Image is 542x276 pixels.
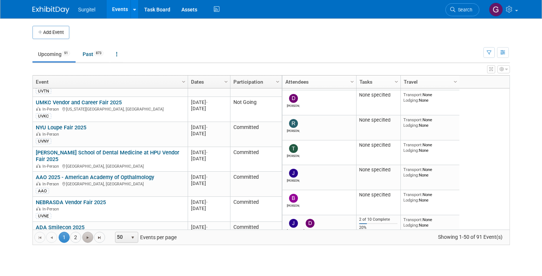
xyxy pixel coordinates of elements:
[287,178,300,182] div: Jeff Robbins
[191,124,227,130] div: [DATE]
[403,192,456,203] div: None None
[222,76,230,87] a: Column Settings
[36,76,183,88] a: Event
[403,123,419,128] span: Lodging:
[403,223,419,228] span: Lodging:
[403,192,423,197] span: Transport:
[287,153,300,158] div: Tim Faircloth
[49,235,55,241] span: Go to the previous page
[78,7,95,13] span: Surgitel
[42,164,61,169] span: In-Person
[181,79,187,85] span: Column Settings
[403,92,456,103] div: None None
[359,217,397,222] div: 2 of 10 Complete
[289,94,298,103] img: Daniel Green
[36,138,51,144] div: UVNY
[82,232,93,243] a: Go to the next page
[85,235,91,241] span: Go to the next page
[403,142,423,147] span: Transport:
[287,103,300,108] div: Daniel Green
[62,50,70,56] span: 91
[230,197,282,222] td: Committed
[359,225,397,230] div: 20%
[403,117,423,122] span: Transport:
[359,92,397,98] div: None specified
[70,232,81,243] a: 2
[180,76,188,87] a: Column Settings
[36,213,51,219] div: UVNE
[36,107,41,111] img: In-Person Event
[349,79,355,85] span: Column Settings
[359,167,397,173] div: None specified
[46,232,57,243] a: Go to the previous page
[206,99,208,105] span: -
[452,79,458,85] span: Column Settings
[37,235,43,241] span: Go to the first page
[274,76,282,87] a: Column Settings
[36,113,51,119] div: UVKC
[191,130,227,137] div: [DATE]
[230,147,282,172] td: Committed
[403,117,456,128] div: None None
[36,224,84,231] a: ADA Smilecon 2025
[191,224,227,230] div: [DATE]
[306,219,315,228] img: Dan Hardy
[32,47,76,61] a: Upcoming91
[36,88,51,94] div: UVTN
[36,181,184,187] div: [GEOGRAPHIC_DATA], [GEOGRAPHIC_DATA]
[403,92,423,97] span: Transport:
[206,224,208,230] span: -
[359,142,397,148] div: None specified
[36,199,106,206] a: NEBRASDA Vendor Fair 2025
[403,167,423,172] span: Transport:
[455,7,472,13] span: Search
[206,174,208,180] span: -
[36,164,41,168] img: In-Person Event
[191,156,227,162] div: [DATE]
[59,232,70,243] span: 1
[191,180,227,186] div: [DATE]
[206,150,208,155] span: -
[32,26,69,39] button: Add Event
[130,235,136,241] span: select
[287,203,300,207] div: Brent Nowacki
[489,3,503,17] img: Gregg Szymanski
[285,76,351,88] a: Attendees
[36,132,41,136] img: In-Person Event
[359,117,397,123] div: None specified
[403,167,456,178] div: None None
[230,97,282,122] td: Not Going
[404,76,455,88] a: Travel
[392,76,400,87] a: Column Settings
[206,199,208,205] span: -
[36,99,122,106] a: UMKC Vendor and Career Fair 2025
[36,124,86,131] a: NYU Loupe Fair 2025
[403,217,423,222] span: Transport:
[403,198,419,203] span: Lodging:
[289,194,298,203] img: Brent Nowacki
[431,232,509,242] span: Showing 1-50 of 91 Event(s)
[206,125,208,130] span: -
[36,106,184,112] div: [US_STATE][GEOGRAPHIC_DATA], [GEOGRAPHIC_DATA]
[42,132,61,137] span: In-Person
[275,79,281,85] span: Column Settings
[77,47,109,61] a: Past873
[303,228,316,233] div: Dan Hardy
[359,192,397,198] div: None specified
[287,228,300,233] div: Joe Polin
[289,219,298,228] img: Joe Polin
[348,76,356,87] a: Column Settings
[359,76,396,88] a: Tasks
[403,217,456,228] div: None None
[191,149,227,156] div: [DATE]
[36,207,41,210] img: In-Person Event
[191,105,227,112] div: [DATE]
[393,79,399,85] span: Column Settings
[36,188,49,194] div: AAO
[42,207,61,212] span: In-Person
[289,119,298,128] img: Robert Meehan
[403,172,419,178] span: Lodging:
[115,232,128,242] span: 50
[451,76,459,87] a: Column Settings
[223,79,229,85] span: Column Settings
